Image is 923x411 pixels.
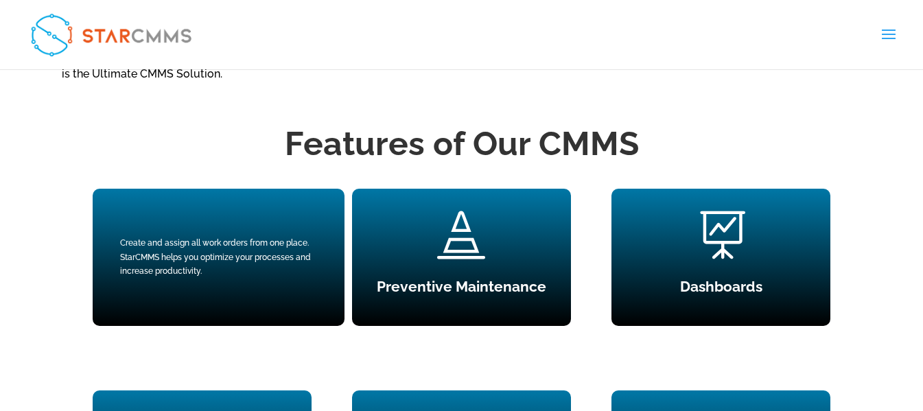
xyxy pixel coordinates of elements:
img: StarCMMS [23,6,199,64]
iframe: Chat Widget [694,263,923,411]
div: Create and assign all work orders from one place. StarCMMS helps you optimize your processes and ... [120,236,317,278]
h4: Dashboards [611,279,830,301]
span:  [437,211,485,259]
h4: Preventive Maintenance [352,279,571,301]
h2: Features of Our CMMS [93,121,831,174]
span:  [697,211,745,259]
